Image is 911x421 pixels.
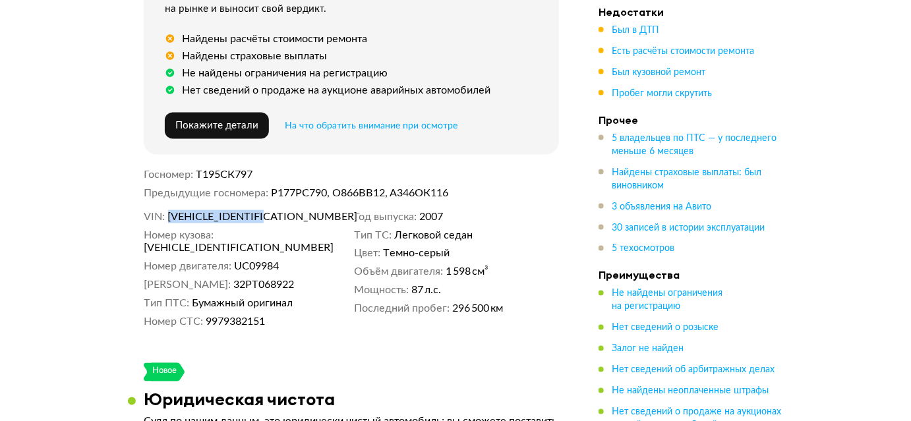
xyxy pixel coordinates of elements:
h4: Недостатки [599,5,783,18]
span: Нет сведений об арбитражных делах [612,366,775,375]
dd: Р177РС790, О866ВВ12, А346ОК116 [272,186,560,200]
span: Не найдены неоплаченные штрафы [612,387,769,396]
div: Найдены страховые выплаты [182,49,327,63]
dt: Объём двигателя [354,266,443,279]
dt: Тип ТС [354,229,392,242]
span: Залог не найден [612,345,684,354]
span: Пробег могли скрутить [612,89,712,98]
h3: Юридическая чистота [144,389,335,410]
span: Темно-серый [384,247,450,260]
button: Покажите детали [165,113,269,139]
span: 1 598 см³ [446,266,489,279]
span: Не найдены ограничения на регистрацию [612,289,722,312]
div: Нет сведений о продаже на аукционе аварийных автомобилей [182,84,490,97]
h4: Прочее [599,113,783,126]
span: 32РТ068922 [234,279,295,292]
h4: Преимущества [599,269,783,282]
dt: VIN [144,210,165,223]
span: 3 объявления на Авито [612,202,711,211]
dt: Цвет [354,247,380,260]
dt: Номер двигателя [144,260,231,273]
span: 2007 [420,210,444,223]
dt: Предыдущие госномера [144,186,268,200]
span: Бумажный оригинал [192,297,293,310]
div: Новое [152,363,177,381]
span: Был кузовной ремонт [612,68,705,77]
span: 5 техосмотров [612,244,674,254]
span: Есть расчёты стоимости ремонта [612,47,754,56]
span: Т195СК797 [196,169,253,180]
span: Найдены страховые выплаты: был виновником [612,168,761,190]
span: Покажите детали [175,121,258,130]
dt: Мощность [354,284,409,297]
span: Легковой седан [395,229,473,242]
span: Был в ДТП [612,26,659,35]
dt: [PERSON_NAME] [144,279,231,292]
span: 30 записей в истории эксплуатации [612,223,765,233]
span: [VEHICLE_IDENTIFICATION_NUMBER] [168,210,320,223]
span: Нет сведений о розыске [612,323,719,333]
dt: Последний пробег [354,302,450,316]
dt: Номер СТС [144,316,203,329]
dt: Госномер [144,168,193,181]
dt: Номер кузова [144,229,214,242]
span: [VEHICLE_IDENTIFICATION_NUMBER] [144,242,295,255]
span: 9979382151 [206,316,266,329]
dt: Тип ПТС [144,297,189,310]
span: На что обратить внимание при осмотре [285,121,457,130]
span: 296 500 км [453,302,504,316]
span: 5 владельцев по ПТС — у последнего меньше 6 месяцев [612,134,777,156]
span: UС09984 [235,260,279,273]
dt: Год выпуска [354,210,417,223]
div: Не найдены ограничения на регистрацию [182,67,388,80]
div: Найдены расчёты стоимости ремонта [182,32,367,45]
span: 87 л.с. [412,284,442,297]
